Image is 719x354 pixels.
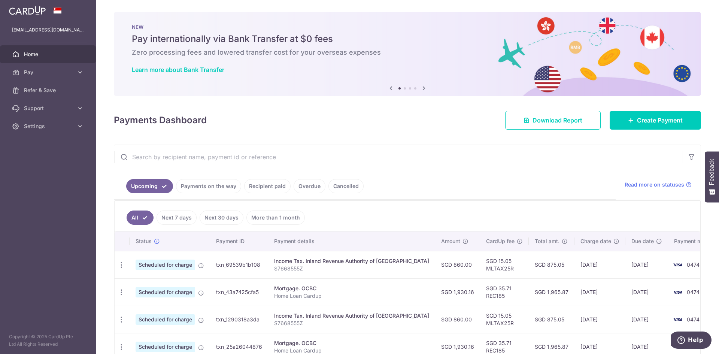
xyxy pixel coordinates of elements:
[274,285,429,292] div: Mortgage. OCBC
[210,251,268,278] td: txn_69539b1b108
[136,260,195,270] span: Scheduled for charge
[24,69,73,76] span: Pay
[24,105,73,112] span: Support
[435,278,480,306] td: SGD 1,930.16
[687,289,700,295] span: 0474
[671,332,712,350] iframe: Opens a widget where you can find more information
[637,116,683,125] span: Create Payment
[274,292,429,300] p: Home Loan Cardup
[136,342,195,352] span: Scheduled for charge
[12,26,84,34] p: [EMAIL_ADDRESS][DOMAIN_NAME]
[210,232,268,251] th: Payment ID
[505,111,601,130] a: Download Report
[625,278,668,306] td: [DATE]
[24,87,73,94] span: Refer & Save
[132,66,224,73] a: Learn more about Bank Transfer
[176,179,241,193] a: Payments on the way
[274,320,429,327] p: S7668555Z
[670,260,685,269] img: Bank Card
[625,181,692,188] a: Read more on statuses
[625,306,668,333] td: [DATE]
[268,232,435,251] th: Payment details
[625,181,684,188] span: Read more on statuses
[486,237,515,245] span: CardUp fee
[274,257,429,265] div: Income Tax. Inland Revenue Authority of [GEOGRAPHIC_DATA]
[157,211,197,225] a: Next 7 days
[136,314,195,325] span: Scheduled for charge
[533,116,582,125] span: Download Report
[132,48,683,57] h6: Zero processing fees and lowered transfer cost for your overseas expenses
[127,211,154,225] a: All
[9,6,46,15] img: CardUp
[132,24,683,30] p: NEW
[210,278,268,306] td: txn_43a7425cfa5
[24,51,73,58] span: Home
[246,211,305,225] a: More than 1 month
[136,287,195,297] span: Scheduled for charge
[529,306,574,333] td: SGD 875.05
[328,179,364,193] a: Cancelled
[705,151,719,202] button: Feedback - Show survey
[529,278,574,306] td: SGD 1,965.87
[670,342,685,351] img: Bank Card
[574,251,625,278] td: [DATE]
[574,306,625,333] td: [DATE]
[535,237,559,245] span: Total amt.
[480,306,529,333] td: SGD 15.05 MLTAX25R
[687,316,700,323] span: 0474
[114,114,207,127] h4: Payments Dashboard
[24,122,73,130] span: Settings
[210,306,268,333] td: txn_1290318a3da
[274,339,429,347] div: Mortgage. OCBC
[709,159,715,185] span: Feedback
[132,33,683,45] h5: Pay internationally via Bank Transfer at $0 fees
[441,237,460,245] span: Amount
[294,179,325,193] a: Overdue
[480,278,529,306] td: SGD 35.71 REC185
[625,251,668,278] td: [DATE]
[114,12,701,96] img: Bank transfer banner
[574,278,625,306] td: [DATE]
[610,111,701,130] a: Create Payment
[435,306,480,333] td: SGD 860.00
[670,315,685,324] img: Bank Card
[126,179,173,193] a: Upcoming
[687,261,700,268] span: 0474
[200,211,243,225] a: Next 30 days
[480,251,529,278] td: SGD 15.05 MLTAX25R
[631,237,654,245] span: Due date
[114,145,683,169] input: Search by recipient name, payment id or reference
[274,265,429,272] p: S7668555Z
[580,237,611,245] span: Charge date
[670,288,685,297] img: Bank Card
[244,179,291,193] a: Recipient paid
[435,251,480,278] td: SGD 860.00
[274,312,429,320] div: Income Tax. Inland Revenue Authority of [GEOGRAPHIC_DATA]
[529,251,574,278] td: SGD 875.05
[136,237,152,245] span: Status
